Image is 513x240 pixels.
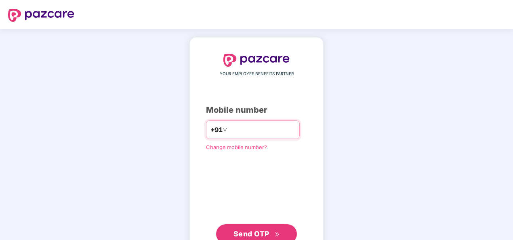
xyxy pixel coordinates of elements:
img: logo [8,9,74,22]
div: Mobile number [206,104,307,116]
span: double-right [275,232,280,237]
a: Change mobile number? [206,144,267,150]
span: YOUR EMPLOYEE BENEFITS PARTNER [220,71,294,77]
span: Send OTP [233,229,269,238]
span: down [223,127,227,132]
span: +91 [210,125,223,135]
img: logo [223,54,290,67]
